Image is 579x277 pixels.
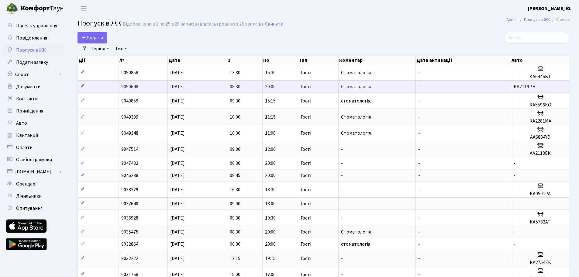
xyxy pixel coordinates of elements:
span: стоматологія. [341,98,371,104]
span: 10:00 [230,130,240,137]
a: Admin [506,16,518,23]
span: Додати [81,34,103,41]
span: Стоматологія [341,83,371,90]
a: Квитанції [3,129,64,141]
b: Комфорт [21,3,50,13]
span: Документи [16,83,40,90]
a: Повідомлення [3,32,64,44]
span: Гості [301,161,311,166]
span: [DATE] [170,130,185,137]
span: - [418,69,420,76]
button: Переключити навігацію [76,3,91,13]
span: Гості [301,187,311,192]
span: 10:00 [230,114,240,120]
span: Орендарі [16,181,36,187]
span: Авто [16,120,27,126]
a: Особові рахунки [3,154,64,166]
h5: АА6884YD [514,134,567,140]
span: 9050648 [121,83,138,90]
span: [DATE] [170,83,185,90]
span: Оплати [16,144,33,151]
a: Спорт [3,68,64,81]
span: [DATE] [170,241,185,248]
span: - [341,160,343,167]
span: 9046238 [121,172,138,179]
span: Особові рахунки [16,156,52,163]
span: - [418,83,420,90]
span: Контакти [16,95,38,102]
span: Стоматологія. [341,229,372,235]
span: 16:30 [230,186,240,193]
a: Період [88,43,112,54]
span: Гості [301,216,311,220]
span: - [418,172,420,179]
span: 9036928 [121,215,138,221]
span: 18:00 [265,200,276,207]
th: Дата активації [416,56,511,64]
a: Контакти [3,93,64,105]
span: - [341,200,343,207]
th: Авто [511,56,570,64]
span: Гості [301,173,311,178]
a: Опитування [3,202,64,214]
span: - [418,241,420,248]
a: [PERSON_NAME] Ю. [528,5,572,12]
h5: КА2281МА [514,118,567,124]
span: 13:30 [230,69,240,76]
span: 15:30 [265,69,276,76]
span: Стоматологія [341,114,371,120]
span: [DATE] [170,114,185,120]
span: Гості [301,131,311,136]
img: logo.png [6,2,18,15]
span: - [418,255,420,262]
span: 08:30 [230,241,240,248]
span: [DATE] [170,146,185,153]
h5: КА6446ВТ [514,74,567,80]
span: Пропуск в ЖК [16,47,46,54]
li: Список [550,16,570,23]
span: Гості [301,256,311,261]
span: 09:30 [230,215,240,221]
th: Коментар [339,56,416,64]
input: Пошук... [504,32,570,43]
span: 9049859 [121,98,138,104]
span: [DATE] [170,200,185,207]
span: - [418,229,420,235]
span: 20:00 [265,241,276,248]
h5: КА5596КО [514,102,567,108]
span: Приміщення [16,108,43,114]
span: - [341,172,343,179]
span: [DATE] [170,215,185,221]
span: стоматологія [341,241,370,248]
span: [DATE] [170,69,185,76]
h5: КА2754ЕК [514,260,567,265]
a: Пропуск в ЖК [3,44,64,56]
span: 09:30 [230,146,240,153]
span: - [514,172,515,179]
span: Гості [301,115,311,119]
span: - [341,186,343,193]
span: 9037640 [121,200,138,207]
span: 9038329 [121,186,138,193]
span: 08:30 [230,160,240,167]
span: - [514,200,515,207]
span: 11:00 [265,130,276,137]
span: 9032864 [121,241,138,248]
nav: breadcrumb [497,13,579,26]
a: Авто [3,117,64,129]
span: 20:00 [265,172,276,179]
span: Квитанції [16,132,38,139]
span: 10:30 [265,215,276,221]
span: Повідомлення [16,35,47,41]
a: [DOMAIN_NAME] [3,166,64,178]
span: Панель управління [16,23,57,29]
span: КА2119РН [514,83,536,90]
a: Приміщення [3,105,64,117]
span: 9049348 [121,130,138,137]
span: Опитування [16,205,43,212]
h5: КА0501РА [514,191,567,197]
span: [DATE] [170,160,185,167]
span: 08:30 [230,83,240,90]
span: - [418,160,420,167]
